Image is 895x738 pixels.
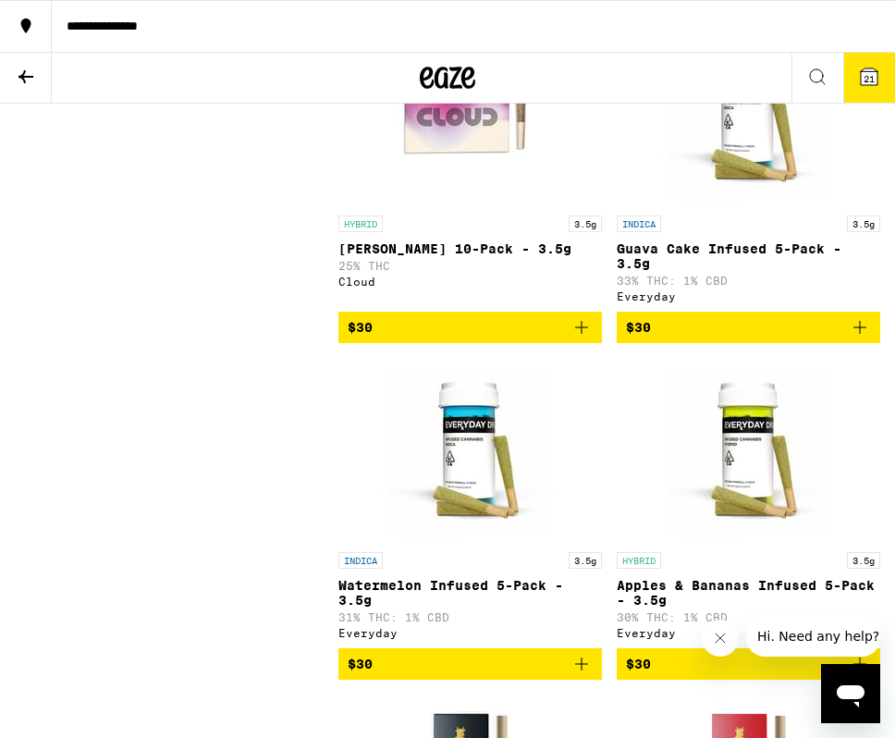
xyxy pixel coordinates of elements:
[617,312,880,343] button: Add to bag
[338,312,602,343] button: Add to bag
[378,358,563,543] img: Everyday - Watermelon Infused 5-Pack - 3.5g
[338,358,602,648] a: Open page for Watermelon Infused 5-Pack - 3.5g from Everyday
[617,648,880,680] button: Add to bag
[626,657,651,671] span: $30
[864,73,875,84] span: 21
[617,21,880,312] a: Open page for Guava Cake Infused 5-Pack - 3.5g from Everyday
[338,552,383,569] p: INDICA
[348,320,373,335] span: $30
[338,627,602,639] div: Everyday
[338,276,602,288] div: Cloud
[847,552,880,569] p: 3.5g
[348,657,373,671] span: $30
[338,611,602,623] p: 31% THC: 1% CBD
[338,21,602,312] a: Open page for Runtz 10-Pack - 3.5g from Cloud
[702,620,739,657] iframe: Close message
[569,552,602,569] p: 3.5g
[617,578,880,608] p: Apples & Bananas Infused 5-Pack - 3.5g
[617,275,880,287] p: 33% THC: 1% CBD
[338,648,602,680] button: Add to bag
[656,21,841,206] img: Everyday - Guava Cake Infused 5-Pack - 3.5g
[821,664,880,723] iframe: Button to launch messaging window
[617,552,661,569] p: HYBRID
[617,290,880,302] div: Everyday
[626,320,651,335] span: $30
[617,611,880,623] p: 30% THC: 1% CBD
[656,358,841,543] img: Everyday - Apples & Bananas Infused 5-Pack - 3.5g
[338,578,602,608] p: Watermelon Infused 5-Pack - 3.5g
[617,215,661,232] p: INDICA
[847,215,880,232] p: 3.5g
[569,215,602,232] p: 3.5g
[617,358,880,648] a: Open page for Apples & Bananas Infused 5-Pack - 3.5g from Everyday
[746,616,880,657] iframe: Message from company
[843,53,895,103] button: 21
[617,241,880,271] p: Guava Cake Infused 5-Pack - 3.5g
[378,21,563,206] img: Cloud - Runtz 10-Pack - 3.5g
[338,241,602,256] p: [PERSON_NAME] 10-Pack - 3.5g
[338,260,602,272] p: 25% THC
[338,215,383,232] p: HYBRID
[617,627,880,639] div: Everyday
